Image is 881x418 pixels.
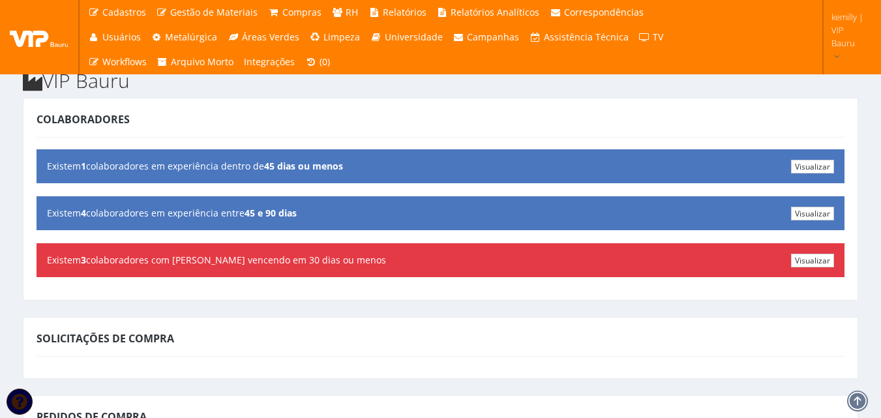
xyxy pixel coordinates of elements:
div: Existem colaboradores com [PERSON_NAME] vencendo em 30 dias ou menos [37,243,844,277]
span: Áreas Verdes [242,31,299,43]
a: Workflows [83,50,152,74]
a: Campanhas [448,25,525,50]
span: Relatórios Analíticos [451,6,539,18]
a: TV [634,25,669,50]
a: Visualizar [791,207,834,220]
span: Gestão de Materiais [170,6,258,18]
a: Usuários [83,25,146,50]
span: Universidade [385,31,443,43]
div: Existem colaboradores em experiência dentro de [37,149,844,183]
img: logo [10,27,68,47]
b: 4 [81,207,86,219]
span: Campanhas [467,31,519,43]
span: Workflows [102,55,147,68]
span: Limpeza [323,31,360,43]
span: Solicitações de Compra [37,331,174,346]
b: 45 dias ou menos [264,160,343,172]
span: RH [346,6,358,18]
a: (0) [300,50,335,74]
div: Existem colaboradores em experiência entre [37,196,844,230]
h2: VIP Bauru [23,70,858,91]
a: Assistência Técnica [524,25,634,50]
a: Limpeza [305,25,366,50]
span: Correspondências [564,6,644,18]
span: Colaboradores [37,112,130,127]
span: (0) [320,55,330,68]
a: Visualizar [791,160,834,173]
span: Integrações [244,55,295,68]
span: Usuários [102,31,141,43]
a: Metalúrgica [146,25,223,50]
span: Relatórios [383,6,426,18]
b: 1 [81,160,86,172]
b: 3 [81,254,86,266]
a: Integrações [239,50,300,74]
a: Visualizar [791,254,834,267]
span: Metalúrgica [165,31,217,43]
a: Áreas Verdes [222,25,305,50]
span: Arquivo Morto [171,55,233,68]
span: kemilly | VIP Bauru [831,10,864,50]
span: Compras [282,6,321,18]
span: Assistência Técnica [544,31,629,43]
a: Universidade [365,25,448,50]
span: TV [653,31,663,43]
b: 45 e 90 dias [245,207,297,219]
a: Arquivo Morto [152,50,239,74]
span: Cadastros [102,6,146,18]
